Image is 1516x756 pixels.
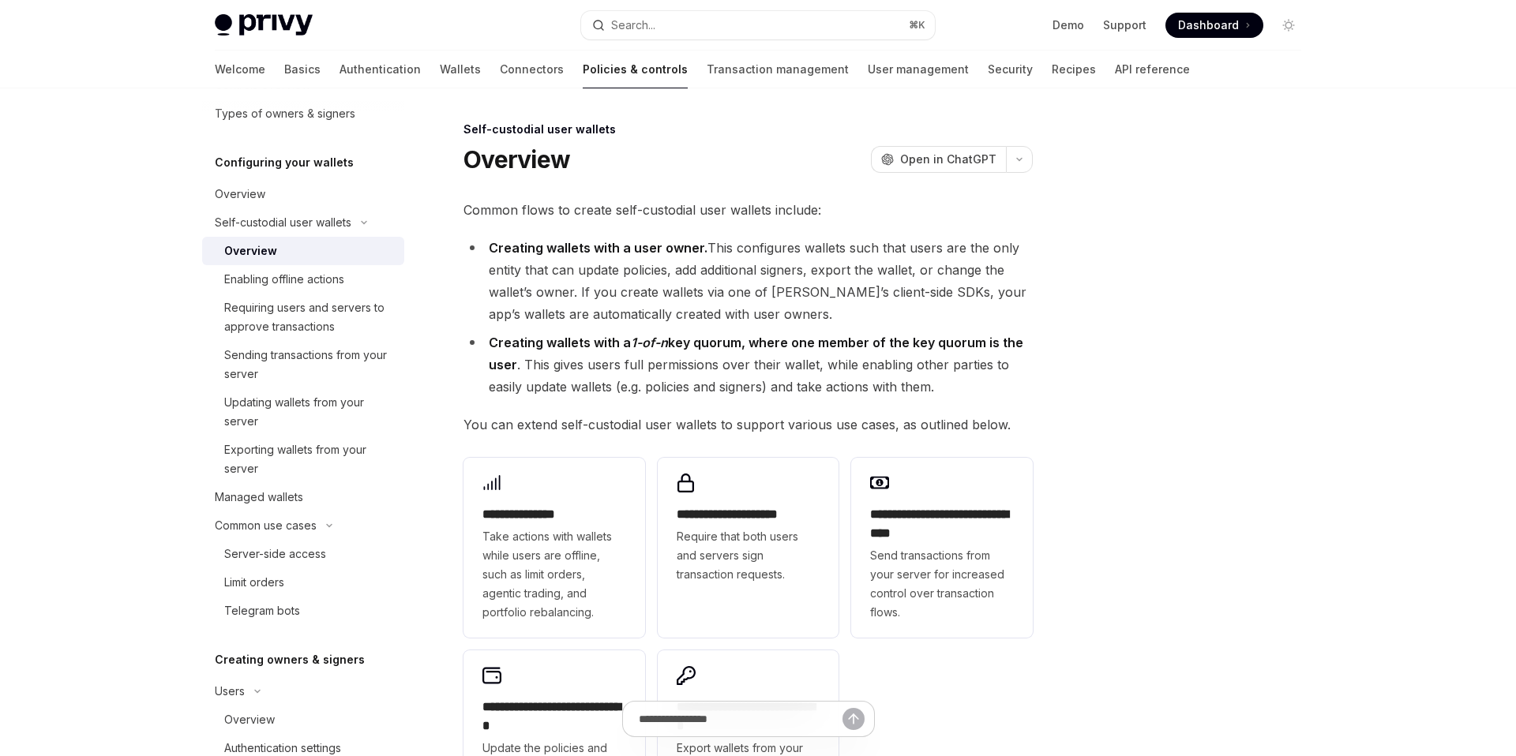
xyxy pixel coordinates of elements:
h5: Creating owners & signers [215,650,365,669]
a: API reference [1115,51,1190,88]
input: Ask a question... [639,702,842,736]
a: Transaction management [707,51,849,88]
span: ⌘ K [909,19,925,32]
a: Exporting wallets from your server [202,436,404,483]
button: Open in ChatGPT [871,146,1006,173]
a: Overview [202,705,404,734]
img: light logo [215,14,313,36]
a: User management [868,51,969,88]
div: Telegram bots [224,601,300,620]
a: Managed wallets [202,483,404,511]
button: Toggle Common use cases section [202,511,404,540]
div: Updating wallets from your server [224,393,395,431]
a: **** **** *****Take actions with wallets while users are offline, such as limit orders, agentic t... [463,458,645,638]
div: Server-side access [224,545,326,563]
li: This configures wallets such that users are the only entity that can update policies, add additio... [463,237,1033,325]
button: Send message [842,708,865,730]
div: Requiring users and servers to approve transactions [224,298,395,336]
a: Support [1103,17,1146,33]
div: Overview [224,241,277,260]
div: Enabling offline actions [224,270,344,289]
div: Limit orders [224,573,284,592]
a: Updating wallets from your server [202,388,404,436]
a: Requiring users and servers to approve transactions [202,294,404,341]
li: . This gives users full permissions over their wallet, while enabling other parties to easily upd... [463,331,1033,398]
button: Open search [581,11,935,39]
a: Wallets [440,51,481,88]
span: Dashboard [1178,17,1239,33]
a: Connectors [500,51,564,88]
a: Demo [1053,17,1084,33]
div: Exporting wallets from your server [224,440,395,478]
a: Limit orders [202,568,404,597]
div: Users [215,682,245,701]
div: Search... [611,16,655,35]
h5: Configuring your wallets [215,153,354,172]
a: Basics [284,51,321,88]
em: 1-of-n [631,335,668,350]
a: Telegram bots [202,597,404,625]
a: Types of owners & signers [202,99,404,128]
a: Security [988,51,1033,88]
a: Enabling offline actions [202,265,404,294]
a: Recipes [1052,51,1096,88]
a: Authentication [340,51,421,88]
h1: Overview [463,145,570,174]
div: Common use cases [215,516,317,535]
a: Welcome [215,51,265,88]
span: Open in ChatGPT [900,152,996,167]
span: Take actions with wallets while users are offline, such as limit orders, agentic trading, and por... [482,527,626,622]
div: Self-custodial user wallets [215,213,351,232]
button: Toggle Self-custodial user wallets section [202,208,404,237]
a: Overview [202,180,404,208]
div: Managed wallets [215,488,303,507]
div: Overview [224,710,275,729]
a: Policies & controls [583,51,688,88]
button: Toggle Users section [202,677,404,705]
a: Overview [202,237,404,265]
span: Common flows to create self-custodial user wallets include: [463,199,1033,221]
a: Server-side access [202,540,404,568]
strong: Creating wallets with a key quorum, where one member of the key quorum is the user [489,335,1023,372]
a: Dashboard [1165,13,1263,38]
a: Sending transactions from your server [202,341,404,388]
span: Send transactions from your server for increased control over transaction flows. [870,546,1014,622]
div: Self-custodial user wallets [463,122,1033,137]
button: Toggle dark mode [1276,13,1301,38]
div: Overview [215,185,265,204]
span: Require that both users and servers sign transaction requests. [677,527,820,584]
span: You can extend self-custodial user wallets to support various use cases, as outlined below. [463,414,1033,436]
div: Types of owners & signers [215,104,355,123]
div: Sending transactions from your server [224,346,395,384]
strong: Creating wallets with a user owner. [489,240,707,256]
